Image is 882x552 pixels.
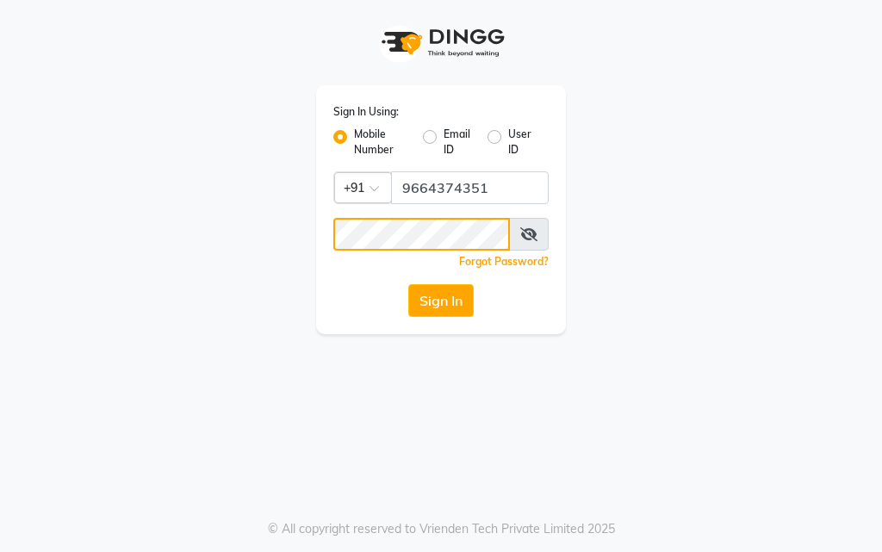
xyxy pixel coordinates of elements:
button: Sign In [408,284,474,317]
input: Username [333,218,510,251]
input: Username [391,171,549,204]
a: Forgot Password? [459,255,549,268]
label: Email ID [444,127,473,158]
label: Mobile Number [354,127,409,158]
label: User ID [508,127,535,158]
label: Sign In Using: [333,104,399,120]
img: logo1.svg [372,17,510,68]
